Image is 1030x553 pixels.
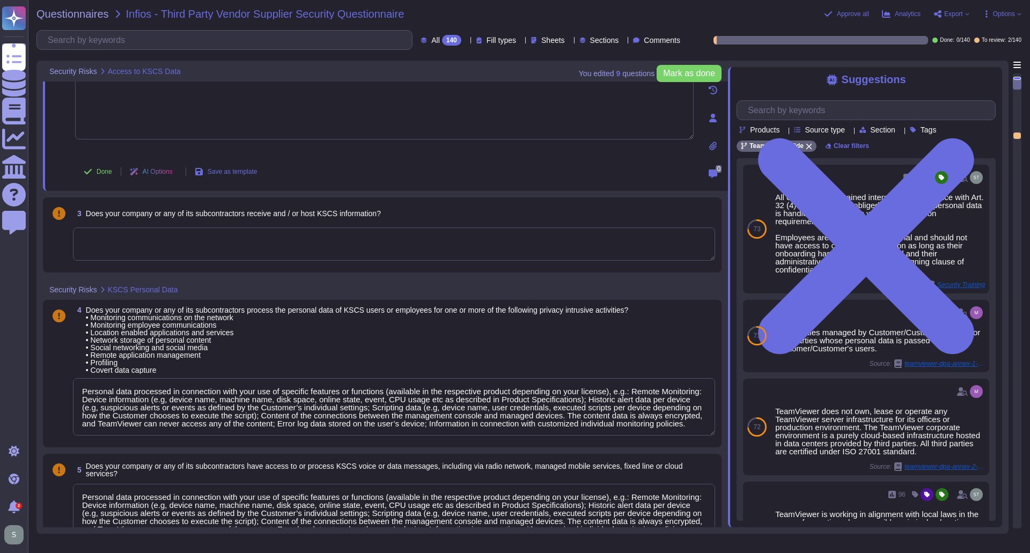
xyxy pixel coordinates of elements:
img: user [970,488,983,501]
span: Approve all [837,11,869,17]
span: 72 [753,424,760,430]
span: Mark as done [663,69,715,78]
img: user [4,525,24,544]
div: TeamViewer does not own, lease or operate any TeamViewer server infrastructure for its offices or... [775,407,985,455]
textarea: Personal data processed in connection with your use of specific features or functions (available ... [73,378,715,436]
span: Questionnaires [36,9,109,19]
span: You edited question s [579,70,654,77]
span: Options [993,11,1015,17]
span: 2 / 140 [1008,38,1021,43]
span: KSCS Personal Data [108,286,178,293]
input: Search by keywords [42,31,412,49]
span: To review: [982,38,1006,43]
span: Export [944,11,963,17]
span: Fill types [487,36,516,44]
span: 0 / 140 [957,38,970,43]
img: user [970,306,983,319]
span: 96 [899,491,906,498]
div: 140 [442,35,461,46]
span: Does your company or any of its subcontractors receive and / or host KSCS information? [86,209,381,218]
span: AI Options [143,168,173,175]
button: Analytics [882,10,921,18]
button: Save as template [186,161,266,182]
span: Save as template [208,168,257,175]
span: 73 [753,333,760,339]
span: Does your company or any of its subcontractors have access to or process KSCS voice or data messa... [86,462,683,478]
img: user [970,385,983,398]
span: Analytics [895,11,921,17]
span: 3 [73,210,82,217]
span: Done: [940,38,954,43]
span: teamviewer-dpa-annex-2-[PERSON_NAME]-en.pdf [904,463,985,470]
span: Comments [644,36,680,44]
span: Security Risks [49,286,97,293]
span: Sections [590,36,619,44]
button: Done [75,161,121,182]
span: 0 [716,165,722,173]
span: Does your company or any of its subcontractors process the personal data of KSCS users or employe... [86,306,629,374]
button: Mark as done [657,65,722,82]
span: 5 [73,466,82,474]
div: 2 [16,503,22,509]
img: user [970,171,983,184]
button: Approve all [824,10,869,18]
span: All [431,36,440,44]
span: Security Risks [49,68,97,75]
input: Search by keywords [742,101,995,120]
textarea: Personal data processed in connection with your use of specific features or functions (available ... [73,484,715,541]
span: Sheets [541,36,565,44]
span: 73 [753,226,760,232]
span: 4 [73,306,82,314]
span: Access to KSCS Data [108,68,181,75]
button: user [2,523,31,547]
span: Source: [870,462,985,471]
span: Done [97,168,112,175]
span: Infios - Third Party Vendor Supplier Security Questionnaire [126,9,404,19]
b: 9 [616,70,620,77]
